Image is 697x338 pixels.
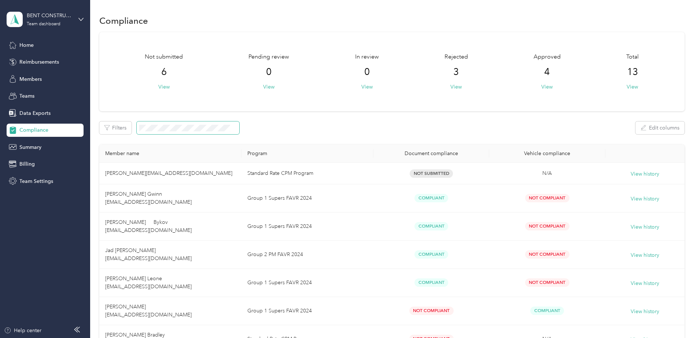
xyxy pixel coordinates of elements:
span: Jad [PERSON_NAME] [EMAIL_ADDRESS][DOMAIN_NAME] [105,247,192,262]
span: Home [19,41,34,49]
button: View history [631,223,659,231]
span: [PERSON_NAME] Leone [EMAIL_ADDRESS][DOMAIN_NAME] [105,275,192,290]
button: Filters [99,121,132,134]
span: Compliant [414,278,448,287]
button: View [158,83,170,91]
td: Group 2 PM FAVR 2024 [241,241,373,269]
th: Program [241,144,373,163]
span: Compliant [414,194,448,202]
iframe: Everlance-gr Chat Button Frame [656,297,697,338]
button: View [541,83,553,91]
span: Compliant [414,222,448,230]
span: 13 [627,66,638,78]
td: Group 1 Supers FAVR 2024 [241,297,373,325]
span: Compliance [19,126,48,134]
span: Data Exports [19,109,51,117]
td: Group 1 Supers FAVR 2024 [241,213,373,241]
span: Total [626,53,639,61]
button: View history [631,279,659,288]
span: Summary [19,143,41,151]
span: 3 [453,66,459,78]
span: Not Compliant [525,278,569,287]
span: 0 [266,66,272,78]
span: [PERSON_NAME][EMAIL_ADDRESS][DOMAIN_NAME] [105,170,232,176]
span: [PERSON_NAME] Gwinn [EMAIL_ADDRESS][DOMAIN_NAME] [105,191,192,205]
span: 4 [544,66,550,78]
span: Approved [534,53,561,61]
button: View history [631,195,659,203]
button: View [361,83,373,91]
td: Standard Rate CPM Program [241,163,373,184]
span: [PERSON_NAME] Bykov [EMAIL_ADDRESS][DOMAIN_NAME] [105,219,192,233]
button: View [263,83,274,91]
button: Help center [4,327,41,334]
span: Billing [19,160,35,168]
span: Not Submitted [410,169,453,178]
button: View history [631,170,659,178]
button: View history [631,251,659,259]
span: 6 [161,66,167,78]
span: Compliant [414,250,448,259]
div: BENT CONSTRUCTION LLC [27,12,73,19]
td: Group 1 Supers FAVR 2024 [241,184,373,213]
span: [PERSON_NAME] [EMAIL_ADDRESS][DOMAIN_NAME] [105,304,192,318]
th: Member name [99,144,241,163]
span: Team Settings [19,177,53,185]
span: 0 [364,66,370,78]
span: Pending review [248,53,289,61]
td: Group 1 Supers FAVR 2024 [241,269,373,297]
div: Vehicle compliance [495,150,599,157]
span: Not Compliant [525,222,569,230]
div: Team dashboard [27,22,60,26]
span: Teams [19,92,34,100]
button: View [450,83,462,91]
button: View history [631,308,659,316]
span: Rejected [445,53,468,61]
span: Reimbursements [19,58,59,66]
span: Members [19,75,42,83]
span: N/A [542,170,552,176]
span: Not submitted [145,53,183,61]
h1: Compliance [99,17,148,25]
span: Not Compliant [525,194,569,202]
span: Not Compliant [409,307,454,315]
div: Document compliance [379,150,483,157]
span: Compliant [530,307,564,315]
span: Not Compliant [525,250,569,259]
button: Edit columns [635,121,685,134]
button: View [627,83,638,91]
span: In review [355,53,379,61]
